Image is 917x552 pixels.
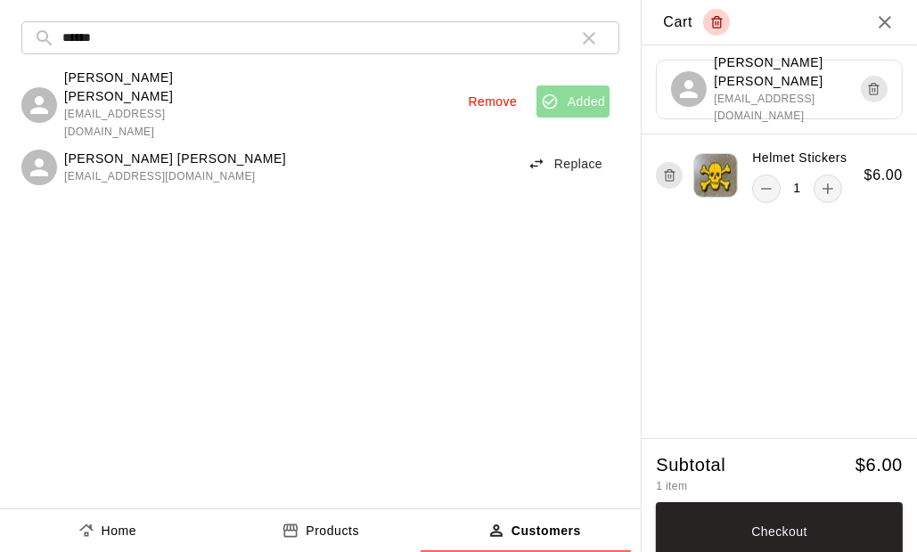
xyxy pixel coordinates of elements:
button: remove [752,175,781,203]
button: Remove [462,85,525,118]
div: Cart [663,9,730,36]
p: Helmet Stickers [752,149,847,167]
p: [PERSON_NAME] [PERSON_NAME] [714,53,861,91]
button: Added [536,85,610,118]
h5: $ 6.00 [856,453,903,477]
img: product 1557 [693,153,738,198]
p: Home [102,522,137,540]
h5: Subtotal [656,453,725,477]
span: [EMAIL_ADDRESS][DOMAIN_NAME] [64,106,204,142]
button: Remove customer [861,76,888,102]
p: [PERSON_NAME] [PERSON_NAME] [64,69,204,106]
button: add [814,175,842,203]
span: 1 item [656,480,687,492]
button: Replace [520,148,610,181]
h6: $ 6.00 [864,164,903,187]
button: Empty cart [703,9,730,36]
p: Customers [512,522,581,540]
span: [EMAIL_ADDRESS][DOMAIN_NAME] [714,91,861,126]
button: Close [874,12,896,33]
p: [PERSON_NAME] [PERSON_NAME] [64,150,286,168]
p: Products [306,522,359,540]
span: [EMAIL_ADDRESS][DOMAIN_NAME] [64,168,286,186]
p: 1 [793,179,800,198]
